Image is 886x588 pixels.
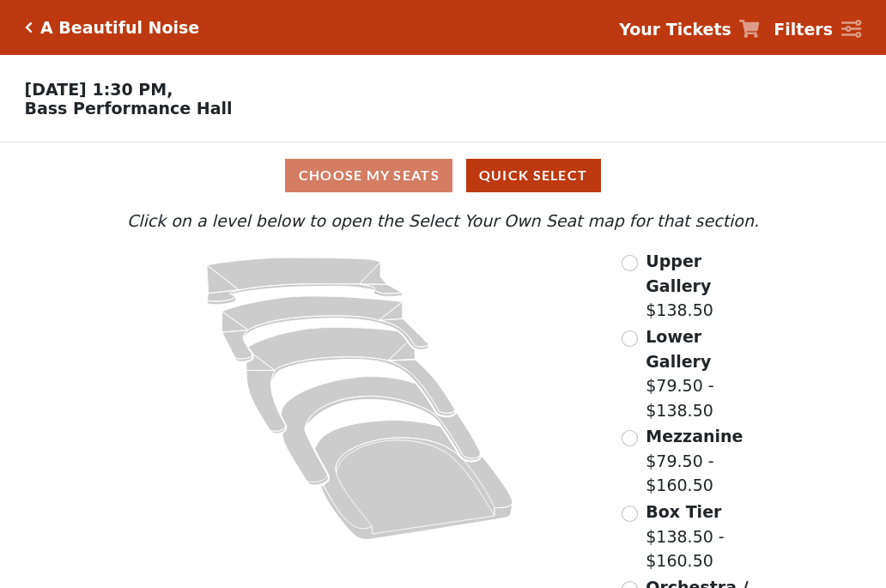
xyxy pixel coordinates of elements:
[315,421,513,540] path: Orchestra / Parterre Circle - Seats Available: 23
[646,427,743,446] span: Mezzanine
[466,159,601,192] button: Quick Select
[646,500,763,573] label: $138.50 - $160.50
[25,21,33,33] a: Click here to go back to filters
[774,20,833,39] strong: Filters
[123,209,763,233] p: Click on a level below to open the Select Your Own Seat map for that section.
[646,324,763,422] label: $79.50 - $138.50
[646,502,721,521] span: Box Tier
[619,20,731,39] strong: Your Tickets
[646,327,711,371] span: Lower Gallery
[207,258,403,305] path: Upper Gallery - Seats Available: 269
[646,424,763,498] label: $79.50 - $160.50
[646,252,711,295] span: Upper Gallery
[222,296,429,361] path: Lower Gallery - Seats Available: 25
[646,249,763,323] label: $138.50
[619,17,760,42] a: Your Tickets
[40,18,199,38] h5: A Beautiful Noise
[774,17,861,42] a: Filters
